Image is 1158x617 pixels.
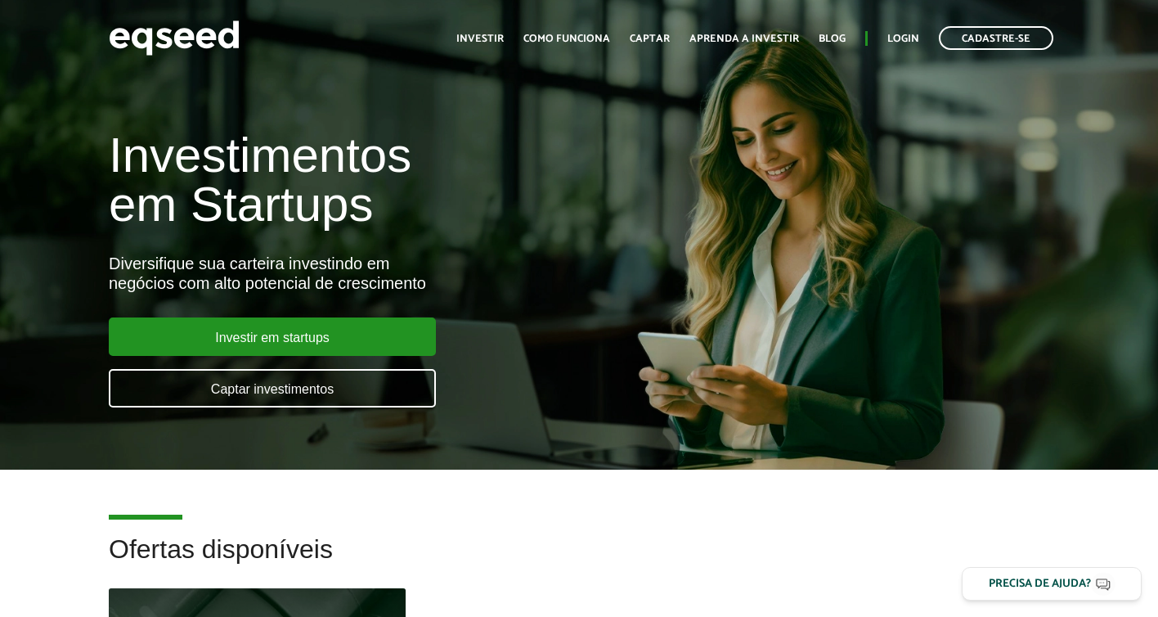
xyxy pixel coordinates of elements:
a: Aprenda a investir [689,34,799,44]
a: Captar [630,34,670,44]
a: Investir [456,34,504,44]
a: Captar investimentos [109,369,436,408]
div: Diversifique sua carteira investindo em negócios com alto potencial de crescimento [109,254,663,293]
a: Investir em startups [109,318,436,356]
a: Cadastre-se [939,26,1053,50]
h1: Investimentos em Startups [109,131,663,229]
a: Blog [819,34,846,44]
a: Login [887,34,919,44]
a: Como funciona [523,34,610,44]
img: EqSeed [109,16,240,60]
h2: Ofertas disponíveis [109,535,1049,588]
